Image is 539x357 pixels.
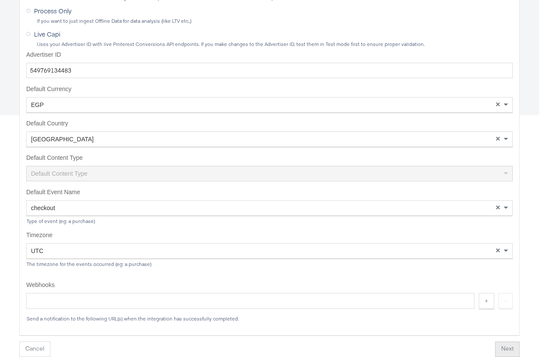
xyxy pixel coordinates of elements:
[31,204,55,211] span: checkout
[496,204,500,211] span: ×
[31,136,94,143] span: [GEOGRAPHIC_DATA]
[26,119,513,128] label: Default Country
[34,6,71,15] span: Process Only
[26,316,513,322] div: Send a notification to the following URL(s) when the integration has successfully completed.
[26,281,513,290] label: Webhooks
[26,188,513,197] label: Default Event Name
[495,342,520,357] button: Next
[27,166,512,181] div: Default Content Type
[26,63,513,79] input: Advertiser ID
[37,41,513,47] div: Uses your Advertiser ID with live Pinterest Conversions API endpoints. If you make changes to the...
[496,101,500,108] span: ×
[26,154,513,162] label: Default Content Type
[37,18,513,24] div: If you want to just ingest Offline Data for data analysis (like LTV etc.,)
[479,293,494,309] button: +
[496,247,500,254] span: ×
[26,261,513,267] div: The timezone for the events occurred (eg: a purchase)
[494,201,502,215] span: Clear value
[31,101,44,108] span: EGP
[31,247,43,254] span: UTC
[494,98,502,112] span: Clear value
[34,30,60,38] span: Live Capi
[494,132,502,146] span: Clear value
[26,231,513,240] label: Timezone
[26,218,513,224] div: Type of event (eg: a purchase)
[19,342,50,357] button: Cancel
[494,244,502,258] span: Clear value
[26,85,513,94] label: Default Currency
[496,135,500,143] span: ×
[26,51,513,59] label: Advertiser ID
